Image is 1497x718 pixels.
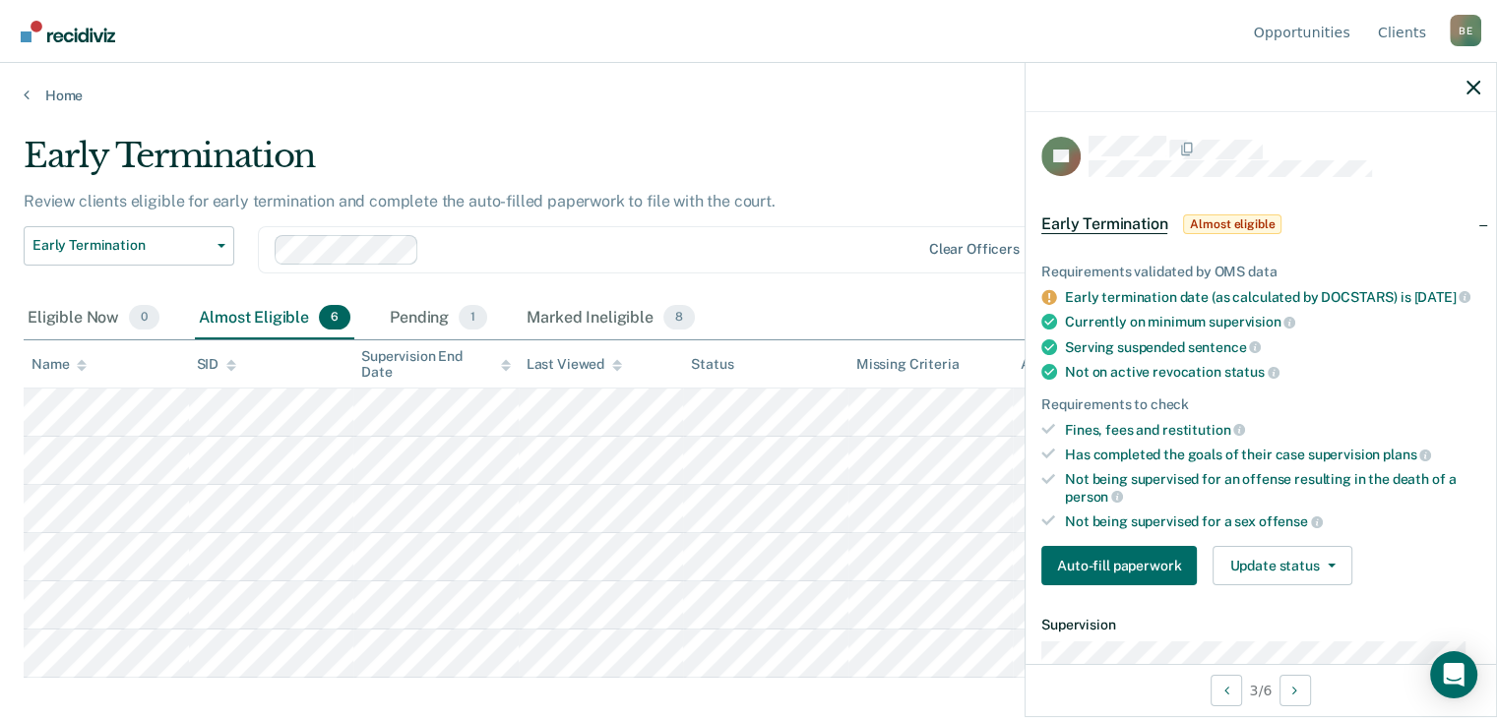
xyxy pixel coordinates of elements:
[1041,264,1480,280] div: Requirements validated by OMS data
[129,305,159,330] span: 0
[1162,422,1245,438] span: restitution
[1041,214,1167,234] span: Early Termination
[319,305,350,330] span: 6
[1211,675,1242,706] button: Previous Opportunity
[32,237,210,254] span: Early Termination
[1021,356,1113,373] div: Assigned to
[1041,546,1205,585] a: Navigate to form link
[1041,617,1480,633] dt: Supervision
[1065,288,1480,306] div: Early termination date (as calculated by DOCSTARS) is [DATE]
[197,356,237,373] div: SID
[24,136,1147,192] div: Early Termination
[1065,471,1480,505] div: Not being supervised for an offense resulting in the death of a
[1213,546,1351,585] button: Update status
[1041,546,1197,585] button: Auto-fill paperwork
[527,356,622,373] div: Last Viewed
[1209,314,1295,329] span: supervision
[1065,338,1480,356] div: Serving suspended
[1065,421,1480,439] div: Fines, fees and
[1188,339,1262,355] span: sentence
[1065,446,1480,463] div: Has completed the goals of their case supervision
[1450,15,1481,46] button: Profile dropdown button
[1183,214,1281,234] span: Almost eligible
[1259,513,1323,529] span: offense
[523,297,699,340] div: Marked Ineligible
[361,348,511,382] div: Supervision End Date
[1450,15,1481,46] div: B E
[1026,193,1496,256] div: Early TerminationAlmost eligible
[1065,489,1123,505] span: person
[929,241,1020,258] div: Clear officers
[31,356,87,373] div: Name
[21,21,115,42] img: Recidiviz
[459,305,487,330] span: 1
[24,87,1473,104] a: Home
[1065,313,1480,330] div: Currently on minimum
[663,305,695,330] span: 8
[1065,363,1480,381] div: Not on active revocation
[24,192,776,210] p: Review clients eligible for early termination and complete the auto-filled paperwork to file with...
[1383,447,1431,462] span: plans
[1430,651,1477,698] div: Open Intercom Messenger
[195,297,354,340] div: Almost Eligible
[1026,664,1496,716] div: 3 / 6
[24,297,163,340] div: Eligible Now
[1224,364,1279,380] span: status
[691,356,733,373] div: Status
[386,297,491,340] div: Pending
[1041,396,1480,413] div: Requirements to check
[856,356,960,373] div: Missing Criteria
[1279,675,1311,706] button: Next Opportunity
[1065,512,1480,530] div: Not being supervised for a sex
